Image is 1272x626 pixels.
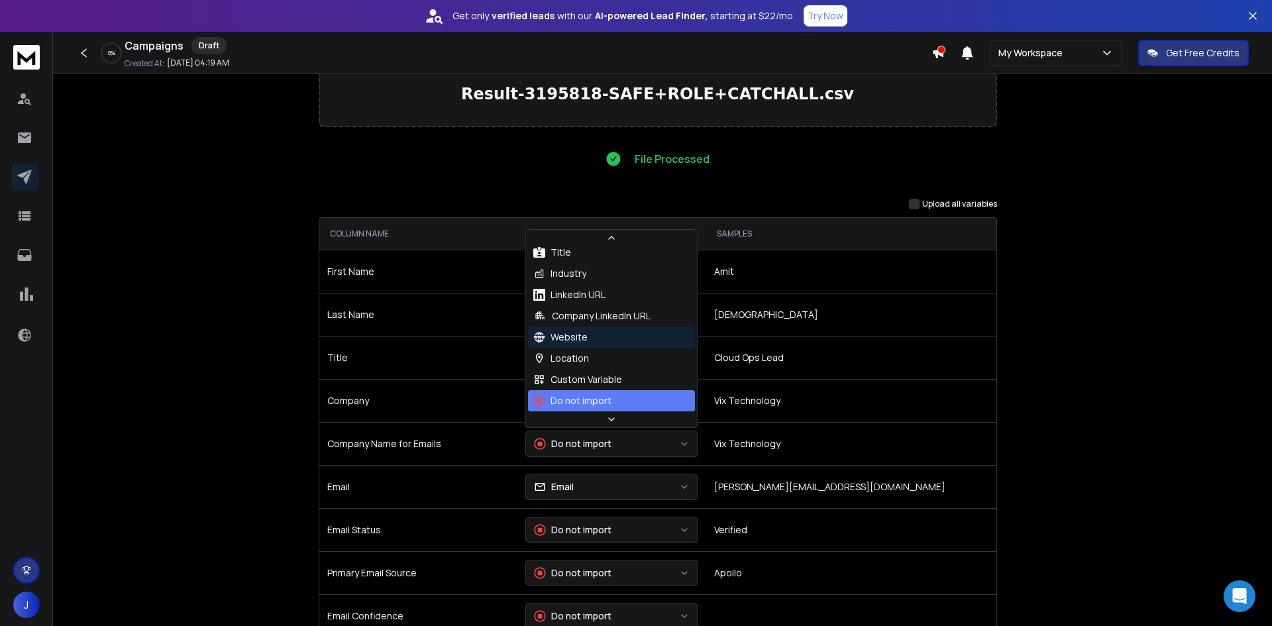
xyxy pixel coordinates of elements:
div: Industry [533,267,586,280]
strong: verified leads [492,9,555,23]
th: COLUMN NAME [319,218,518,250]
td: [DEMOGRAPHIC_DATA] [706,293,996,336]
p: Result-3195818-SAFE+ROLE+CATCHALL.csv [331,83,985,105]
td: Company Name for Emails [319,422,518,465]
td: Primary Email Source [319,551,518,594]
div: Do not import [534,523,611,537]
td: Company [319,379,518,422]
td: Cloud Ops Lead [706,336,996,379]
p: Created At: [125,58,164,69]
td: Title [319,336,518,379]
div: LinkedIn URL [533,288,606,301]
p: Get Free Credits [1166,46,1240,60]
div: Title [533,246,571,259]
td: Email [319,465,518,508]
div: Custom Variable [533,373,622,386]
td: Apollo [706,551,996,594]
h1: Campaigns [125,38,184,54]
div: Website [533,331,588,344]
p: My Workspace [998,46,1068,60]
div: Draft [191,37,227,54]
th: SAMPLES [706,218,996,250]
strong: AI-powered Lead Finder, [595,9,708,23]
td: First Name [319,250,518,293]
span: J [13,592,40,618]
label: Upload all variables [922,199,997,209]
td: Vix Technology [706,379,996,422]
p: Get only with our starting at $22/mo [452,9,793,23]
th: SELECT TYPE [517,218,706,250]
p: 0 % [108,49,115,57]
p: File Processed [635,151,710,167]
td: Verified [706,508,996,551]
p: [DATE] 04:19 AM [167,58,229,68]
td: Amit [706,250,996,293]
p: Try Now [808,9,843,23]
div: Do not import [534,609,611,623]
div: Open Intercom Messenger [1224,580,1255,612]
div: Location [533,352,589,365]
td: Email Status [319,508,518,551]
div: Company LinkedIn URL [533,309,651,323]
div: Do not import [533,394,611,407]
div: Do not import [534,566,611,580]
td: [PERSON_NAME][EMAIL_ADDRESS][DOMAIN_NAME] [706,465,996,508]
div: Email [534,480,574,494]
td: Last Name [319,293,518,336]
div: Do not import [534,437,611,450]
img: logo [13,45,40,70]
td: Vix Technology [706,422,996,465]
